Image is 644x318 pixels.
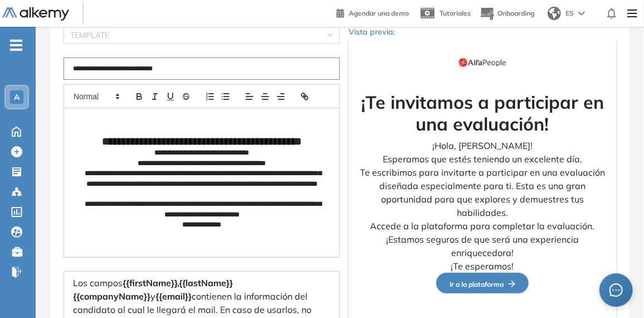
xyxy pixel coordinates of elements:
[504,281,515,287] img: Flecha
[123,277,179,288] span: {{firstName}},
[155,291,192,302] span: {{email}}
[358,219,607,259] p: Accede a la plataforma para completar la evaluación. ¡Estamos seguros de que será una experiencia...
[73,291,150,302] span: {{companyName}}
[10,44,22,46] i: -
[2,7,69,21] img: Logo
[179,277,233,288] span: {{lastName}}
[440,9,471,17] span: Tutoriales
[14,93,19,102] span: A
[455,47,510,78] img: Logo de la compañía
[349,26,616,38] p: Vista previa:
[609,283,623,297] span: message
[548,7,561,20] img: world
[450,280,515,288] span: Ir a la plataforma
[436,273,529,293] button: Ir a la plataformaFlecha
[497,9,534,17] span: Onboarding
[358,152,607,166] p: Esperamos que estés teniendo un excelente día.
[361,91,604,134] strong: ¡Te invitamos a participar en una evaluación!
[565,8,574,18] span: ES
[358,259,607,273] p: ¡Te esperamos!
[358,139,607,152] p: ¡Hola, [PERSON_NAME]!
[578,11,585,16] img: arrow
[358,166,607,219] p: Te escribimos para invitarte a participar en una evaluación diseñada especialmente para ti. Esta ...
[480,2,534,26] button: Onboarding
[623,2,642,25] img: Menu
[336,6,409,19] a: Agendar una demo
[349,9,409,17] span: Agendar una demo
